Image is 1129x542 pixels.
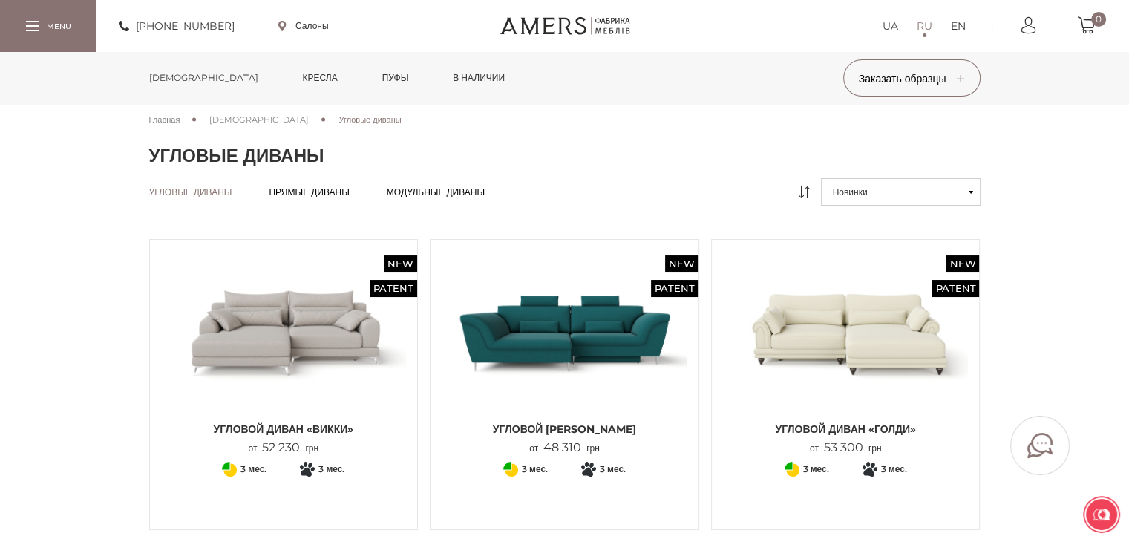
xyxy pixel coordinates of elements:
span: 3 мес. [318,460,344,478]
a: Салоны [278,19,329,33]
span: Patent [370,280,417,297]
a: New Patent Угловой диван «ГОЛДИ» Угловой диван «ГОЛДИ» Угловой диван «ГОЛДИ» от53 300грн [723,251,969,455]
span: Заказать образцы [859,72,965,85]
span: 3 мес. [803,460,829,478]
a: [PHONE_NUMBER] [119,17,235,35]
h1: Угловые диваны [149,145,981,167]
a: Прямые диваны [269,186,349,198]
span: Угловой [PERSON_NAME] [442,422,687,437]
span: Угловой диван «ГОЛДИ» [723,422,969,437]
span: 3 мес. [881,460,907,478]
span: 3 мес. [600,460,626,478]
span: 0 [1091,12,1106,27]
a: EN [951,17,966,35]
span: Угловой диван «ВИККИ» [161,422,407,437]
a: New Patent Угловой диван «ВИККИ» Угловой диван «ВИККИ» Угловой диван «ВИККИ» от52 230грн [161,251,407,455]
a: UA [883,17,898,35]
button: Заказать образцы [843,59,981,97]
p: от грн [529,441,600,455]
a: Пуфы [371,52,420,104]
span: 52 230 [257,440,305,454]
span: Patent [932,280,979,297]
span: 3 мес. [240,460,266,478]
span: New [384,255,417,272]
a: [DEMOGRAPHIC_DATA] [209,113,309,126]
p: от грн [249,441,319,455]
span: New [946,255,979,272]
a: Главная [149,113,180,126]
button: Новинки [821,178,981,206]
a: RU [917,17,932,35]
span: 3 мес. [522,460,548,478]
a: New Patent Угловой Диван Грейси Угловой Диван Грейси Угловой [PERSON_NAME] от48 310грн [442,251,687,455]
a: в наличии [442,52,516,104]
span: 48 310 [538,440,586,454]
span: Patent [651,280,698,297]
a: Модульные диваны [387,186,485,198]
span: 53 300 [819,440,868,454]
p: от грн [810,441,882,455]
span: New [665,255,698,272]
a: Кресла [292,52,349,104]
span: [DEMOGRAPHIC_DATA] [209,114,309,125]
span: Главная [149,114,180,125]
a: [DEMOGRAPHIC_DATA] [138,52,269,104]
